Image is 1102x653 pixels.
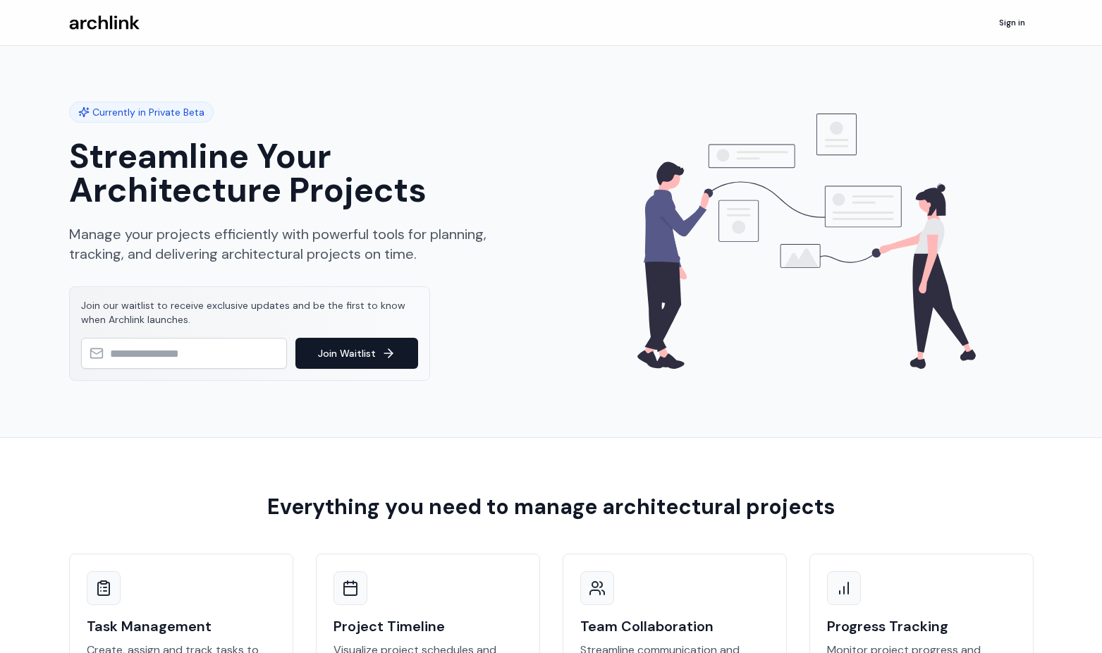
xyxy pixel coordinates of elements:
[69,140,523,207] h1: Streamline Your Architecture Projects
[991,11,1034,34] a: Sign in
[92,105,204,119] span: Currently in Private Beta
[69,224,523,264] p: Manage your projects efficiently with powerful tools for planning, tracking, and delivering archi...
[333,616,522,636] h3: Project Timeline
[69,16,140,30] img: Archlink
[87,616,276,636] h3: Task Management
[580,616,769,636] h3: Team Collaboration
[827,616,1016,636] h3: Progress Tracking
[295,338,418,369] button: Join Waitlist
[81,298,418,326] p: Join our waitlist to receive exclusive updates and be the first to know when Archlink launches.
[69,494,1034,520] h2: Everything you need to manage architectural projects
